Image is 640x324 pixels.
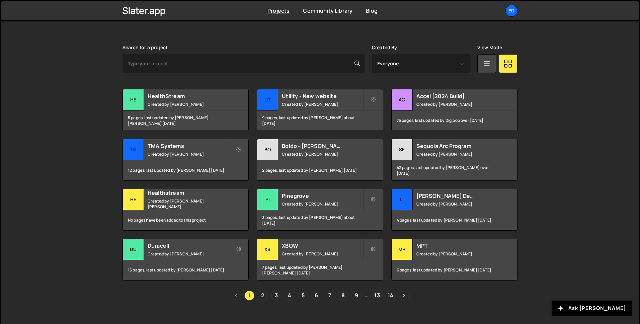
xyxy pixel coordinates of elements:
div: XB [257,239,278,260]
div: Du [123,239,144,260]
div: 2 pages, last updated by [PERSON_NAME] [DATE] [257,160,383,180]
small: Created by [PERSON_NAME] [416,151,497,157]
h2: Healthstream [148,189,228,196]
label: Search for a project [123,45,168,50]
a: Page 14 [386,291,396,301]
small: Created by [PERSON_NAME] [148,251,228,257]
a: Page 8 [338,291,348,301]
div: Bo [257,139,278,160]
small: Created by [PERSON_NAME] [282,101,363,107]
h2: Duracell [148,242,228,249]
small: Created by [PERSON_NAME] [282,201,363,207]
h2: Utility - New website [282,92,363,100]
div: 42 pages, last updated by [PERSON_NAME] over [DATE] [392,160,517,180]
label: View Mode [477,45,502,50]
a: TM TMA Systems Created by [PERSON_NAME] 12 pages, last updated by [PERSON_NAME] [DATE] [123,139,249,181]
a: Page 9 [351,291,362,301]
a: Page 13 [372,291,382,301]
div: Ac [392,89,413,110]
a: He HealthStream Created by [PERSON_NAME] 5 pages, last updated by [PERSON_NAME] [PERSON_NAME] [DATE] [123,89,249,131]
a: Page 6 [311,291,321,301]
small: Created by [PERSON_NAME] [282,151,363,157]
div: No pages have been added to this project [123,210,248,230]
div: Pi [257,189,278,210]
small: Created by [PERSON_NAME] [282,251,363,257]
div: He [123,89,144,110]
a: Page 7 [325,291,335,301]
div: Ut [257,89,278,110]
h2: [PERSON_NAME] Demo [416,192,497,199]
small: Created by [PERSON_NAME] [416,101,497,107]
a: Next page [399,291,409,301]
div: Se [392,139,413,160]
div: TM [123,139,144,160]
div: He [123,189,144,210]
div: 16 pages, last updated by [PERSON_NAME] [DATE] [123,260,248,280]
a: Ac Accel [2024 Build] Created by [PERSON_NAME] 75 pages, last updated by Digipop over [DATE] [391,89,517,131]
a: Ed [505,5,517,17]
small: Created by [PERSON_NAME] [148,151,228,157]
div: 5 pages, last updated by [PERSON_NAME] [PERSON_NAME] [DATE] [123,110,248,131]
h2: TMA Systems [148,142,228,150]
div: 9 pages, last updated by [PERSON_NAME] about [DATE] [257,110,383,131]
h2: Sequoia Arc Program [416,142,497,150]
input: Type your project... [123,54,365,73]
h2: MPT [416,242,497,249]
div: 12 pages, last updated by [PERSON_NAME] [DATE] [123,160,248,180]
div: 4 pages, last updated by [PERSON_NAME] [DATE] [392,210,517,230]
h2: HealthStream [148,92,228,100]
div: 75 pages, last updated by Digipop over [DATE] [392,110,517,131]
div: Li [392,189,413,210]
span: … [365,292,369,299]
a: Page 4 [285,291,295,301]
h2: XBOW [282,242,363,249]
div: 6 pages, last updated by [PERSON_NAME] [DATE] [392,260,517,280]
a: Page 3 [271,291,281,301]
a: Se Sequoia Arc Program Created by [PERSON_NAME] 42 pages, last updated by [PERSON_NAME] over [DATE] [391,139,517,181]
small: Created by [PERSON_NAME] [416,201,497,207]
a: He Healthstream Created by [PERSON_NAME] [PERSON_NAME] No pages have been added to this project [123,189,249,231]
label: Created By [372,45,397,50]
a: Blog [366,7,378,14]
div: Pagination [123,291,517,301]
a: Li [PERSON_NAME] Demo Created by [PERSON_NAME] 4 pages, last updated by [PERSON_NAME] [DATE] [391,189,517,231]
h2: Accel [2024 Build] [416,92,497,100]
small: Created by [PERSON_NAME] [148,101,228,107]
a: XB XBOW Created by [PERSON_NAME] 7 pages, last updated by [PERSON_NAME] [PERSON_NAME] [DATE] [257,239,383,280]
small: Created by [PERSON_NAME] [PERSON_NAME] [148,198,228,210]
div: 3 pages, last updated by [PERSON_NAME] about [DATE] [257,210,383,230]
button: Ask [PERSON_NAME] [552,301,632,316]
a: Page 2 [258,291,268,301]
a: Projects [267,7,290,14]
a: Du Duracell Created by [PERSON_NAME] 16 pages, last updated by [PERSON_NAME] [DATE] [123,239,249,280]
a: Page 5 [298,291,308,301]
h2: Pinegrove [282,192,363,199]
small: Created by [PERSON_NAME] [416,251,497,257]
a: Bo Boldo - [PERSON_NAME] Example Created by [PERSON_NAME] 2 pages, last updated by [PERSON_NAME] ... [257,139,383,181]
a: Community Library [303,7,352,14]
a: MP MPT Created by [PERSON_NAME] 6 pages, last updated by [PERSON_NAME] [DATE] [391,239,517,280]
div: MP [392,239,413,260]
div: 7 pages, last updated by [PERSON_NAME] [PERSON_NAME] [DATE] [257,260,383,280]
h2: Boldo - [PERSON_NAME] Example [282,142,363,150]
a: Pi Pinegrove Created by [PERSON_NAME] 3 pages, last updated by [PERSON_NAME] about [DATE] [257,189,383,231]
a: Ut Utility - New website Created by [PERSON_NAME] 9 pages, last updated by [PERSON_NAME] about [D... [257,89,383,131]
